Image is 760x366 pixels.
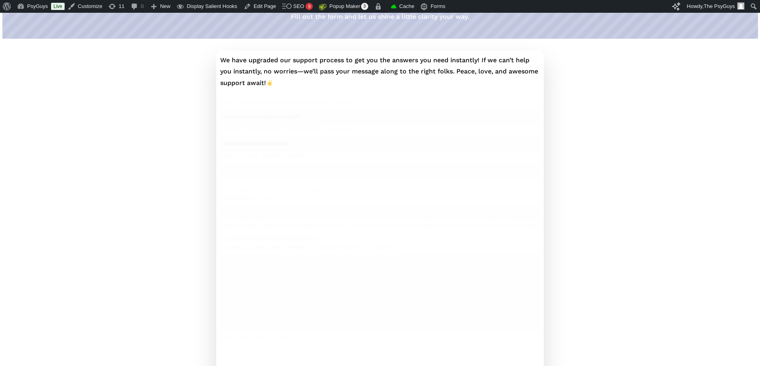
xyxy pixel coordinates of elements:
[332,99,357,106] span: (Required)
[704,3,735,9] span: The PsyGuys
[220,243,540,251] label: Please describe your product issue(s) in detail
[220,55,540,89] p: We have upgraded our support process to get you the answers you need instantly! If we can’t help ...
[220,194,540,201] label: Order Email
[737,2,744,10] img: Avatar photo
[220,345,540,364] div: Upload a photo of your incorrect or damaged products.
[220,99,540,106] label: What can we help you with [DATE]?
[326,126,351,133] span: (Required)
[220,125,540,133] label: Select your specific order issue:
[312,152,338,159] span: (Required)
[291,11,469,23] p: Fill out the form and let us shine a little clarity your way.
[266,79,273,86] img: ✌️
[220,220,540,243] div: Please Note: Capsules may start as powder but naturally become sticky/taffy-like when exposed to ...
[369,244,395,251] span: (Required)
[261,194,286,201] span: (Required)
[220,152,540,159] label: What is your order number?
[220,181,540,194] div: This in the email we sent you and is 4 digits long.
[314,335,339,342] span: (Required)
[306,3,313,10] div: 9
[220,334,540,342] label: Supporting Product Photo(s)
[51,3,65,10] a: Live
[361,3,368,10] span: 3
